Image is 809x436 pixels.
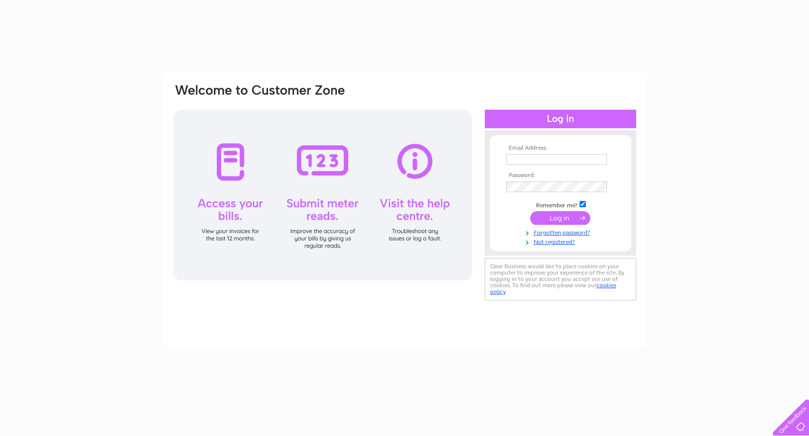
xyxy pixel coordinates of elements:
[506,237,617,246] a: Not registered?
[504,145,617,152] th: Email Address:
[506,227,617,237] a: Forgotten password?
[504,199,617,209] td: Remember me?
[504,172,617,179] th: Password:
[485,258,636,300] div: Clear Business would like to place cookies on your computer to improve your experience of the sit...
[490,282,616,295] a: cookies policy
[530,211,590,225] input: Submit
